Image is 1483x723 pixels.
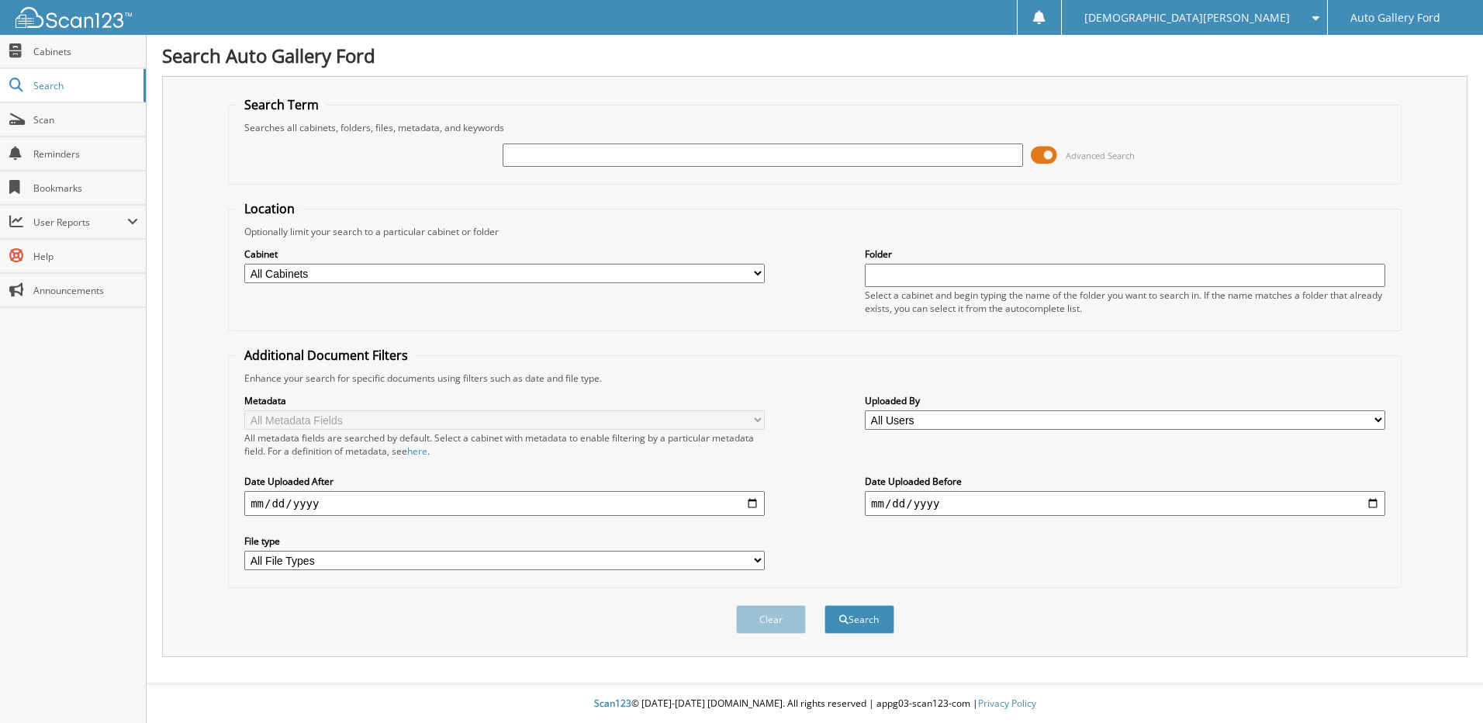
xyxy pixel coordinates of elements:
[33,284,138,297] span: Announcements
[33,250,138,263] span: Help
[237,225,1393,238] div: Optionally limit your search to a particular cabinet or folder
[237,121,1393,134] div: Searches all cabinets, folders, files, metadata, and keywords
[237,347,416,364] legend: Additional Document Filters
[33,113,138,126] span: Scan
[865,491,1385,516] input: end
[244,475,765,488] label: Date Uploaded After
[16,7,132,28] img: scan123-logo-white.svg
[736,605,806,634] button: Clear
[33,45,138,58] span: Cabinets
[978,697,1036,710] a: Privacy Policy
[244,534,765,548] label: File type
[147,685,1483,723] div: © [DATE]-[DATE] [DOMAIN_NAME]. All rights reserved | appg03-scan123-com |
[865,247,1385,261] label: Folder
[33,182,138,195] span: Bookmarks
[237,96,327,113] legend: Search Term
[244,247,765,261] label: Cabinet
[33,79,136,92] span: Search
[244,491,765,516] input: start
[33,147,138,161] span: Reminders
[237,200,302,217] legend: Location
[865,475,1385,488] label: Date Uploaded Before
[244,431,765,458] div: All metadata fields are searched by default. Select a cabinet with metadata to enable filtering b...
[244,394,765,407] label: Metadata
[865,289,1385,315] div: Select a cabinet and begin typing the name of the folder you want to search in. If the name match...
[237,372,1393,385] div: Enhance your search for specific documents using filters such as date and file type.
[1084,13,1290,22] span: [DEMOGRAPHIC_DATA][PERSON_NAME]
[824,605,894,634] button: Search
[1066,150,1135,161] span: Advanced Search
[865,394,1385,407] label: Uploaded By
[594,697,631,710] span: Scan123
[162,43,1467,68] h1: Search Auto Gallery Ford
[1350,13,1440,22] span: Auto Gallery Ford
[33,216,127,229] span: User Reports
[407,445,427,458] a: here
